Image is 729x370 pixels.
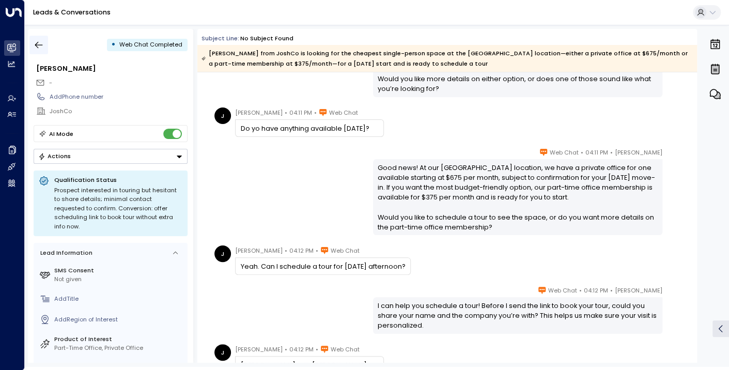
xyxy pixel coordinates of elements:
[610,285,613,296] span: •
[581,147,583,158] span: •
[615,285,662,296] span: [PERSON_NAME]
[50,92,187,101] div: AddPhone number
[214,245,231,262] div: J
[289,344,314,354] span: 04:12 PM
[36,64,187,73] div: [PERSON_NAME]
[378,163,657,232] div: Good news! At our [GEOGRAPHIC_DATA] location, we have a private office for one available starting...
[54,275,184,284] div: Not given
[285,245,287,256] span: •
[241,261,406,271] div: Yeah. Can I schedule a tour for [DATE] afternoon?
[550,147,579,158] span: Web Chat
[49,129,73,139] div: AI Mode
[314,107,317,118] span: •
[285,344,287,354] span: •
[666,285,683,302] img: 17_headshot.jpg
[54,176,182,184] p: Qualification Status
[615,147,662,158] span: [PERSON_NAME]
[241,360,379,370] div: [PERSON_NAME] with [PERSON_NAME]
[214,107,231,124] div: J
[214,344,231,361] div: J
[316,344,318,354] span: •
[240,34,293,43] div: No subject found
[289,107,312,118] span: 04:11 PM
[34,149,188,164] div: Button group with a nested menu
[33,8,111,17] a: Leads & Conversations
[235,344,283,354] span: [PERSON_NAME]
[584,285,608,296] span: 04:12 PM
[37,249,92,257] div: Lead Information
[54,266,184,275] label: SMS Consent
[331,344,360,354] span: Web Chat
[585,147,608,158] span: 04:11 PM
[235,245,283,256] span: [PERSON_NAME]
[54,335,184,344] label: Product of Interest
[119,40,182,49] span: Web Chat Completed
[285,107,287,118] span: •
[610,147,613,158] span: •
[49,79,52,87] span: -
[331,245,360,256] span: Web Chat
[378,301,657,331] div: I can help you schedule a tour! Before I send the link to book your tour, could you share your na...
[241,124,379,133] div: Do yo have anything available [DATE]?
[34,149,188,164] button: Actions
[316,245,318,256] span: •
[235,107,283,118] span: [PERSON_NAME]
[54,295,184,303] div: AddTitle
[50,107,187,116] div: JoshCo
[38,152,71,160] div: Actions
[666,147,683,164] img: 17_headshot.jpg
[329,107,358,118] span: Web Chat
[201,48,692,69] div: [PERSON_NAME] from JoshCo is looking for the cheapest single-person space at the [GEOGRAPHIC_DATA...
[54,344,184,352] div: Part-Time Office, Private Office
[54,315,184,324] div: AddRegion of Interest
[111,37,116,52] div: •
[548,285,577,296] span: Web Chat
[579,285,582,296] span: •
[54,186,182,232] div: Prospect interested in touring but hesitant to share details; minimal contact requested to confir...
[201,34,239,42] span: Subject Line:
[289,245,314,256] span: 04:12 PM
